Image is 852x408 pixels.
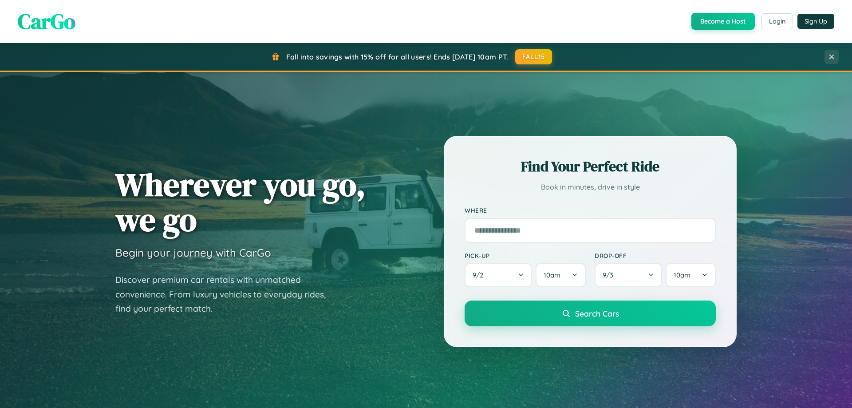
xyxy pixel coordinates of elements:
[465,252,586,259] label: Pick-up
[115,246,271,259] h3: Begin your journey with CarGo
[575,309,619,318] span: Search Cars
[761,13,793,29] button: Login
[603,271,618,279] span: 9 / 3
[666,263,716,287] button: 10am
[115,273,337,316] p: Discover premium car rentals with unmatched convenience. From luxury vehicles to everyday rides, ...
[465,301,716,326] button: Search Cars
[465,207,716,214] label: Where
[536,263,586,287] button: 10am
[797,14,834,29] button: Sign Up
[465,157,716,176] h2: Find Your Perfect Ride
[465,181,716,194] p: Book in minutes, drive in style
[674,271,690,279] span: 10am
[465,263,532,287] button: 9/2
[515,49,552,64] button: FALL15
[473,271,488,279] span: 9 / 2
[286,52,509,61] span: Fall into savings with 15% off for all users! Ends [DATE] 10am PT.
[115,167,366,237] h1: Wherever you go, we go
[544,271,560,279] span: 10am
[18,7,75,36] span: CarGo
[595,263,662,287] button: 9/3
[691,13,755,30] button: Become a Host
[595,252,716,259] label: Drop-off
